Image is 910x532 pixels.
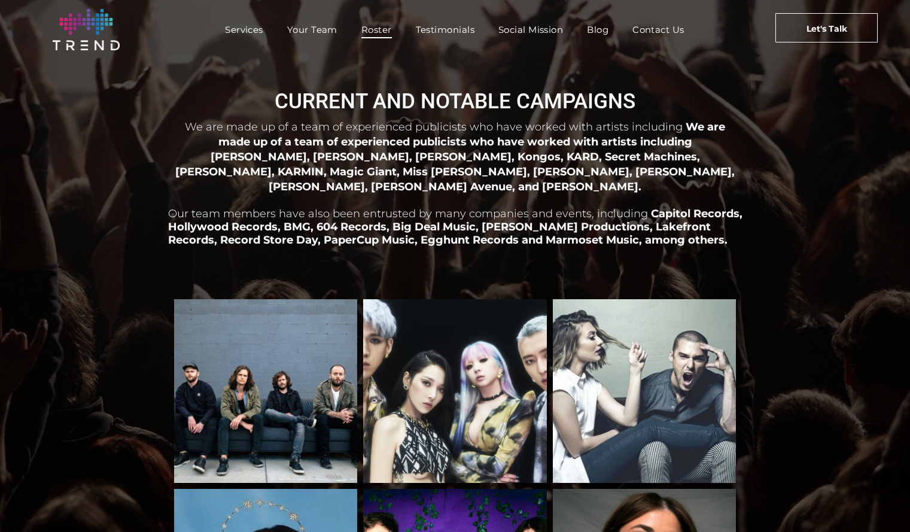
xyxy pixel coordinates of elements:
[363,299,547,483] a: KARD
[53,9,120,50] img: logo
[349,21,404,38] a: Roster
[168,207,648,220] span: Our team members have also been entrusted by many companies and events, including
[486,21,575,38] a: Social Mission
[575,21,620,38] a: Blog
[775,13,878,42] a: Let's Talk
[168,207,742,247] span: Capitol Records, Hollywood Records, BMG, 604 Records, Big Deal Music, [PERSON_NAME] Productions, ...
[404,21,486,38] a: Testimonials
[275,89,635,114] span: CURRENT AND NOTABLE CAMPAIGNS
[275,21,349,38] a: Your Team
[185,120,683,133] span: We are made up of a team of experienced publicists who have worked with artists including
[175,120,735,193] span: We are made up of a team of experienced publicists who have worked with artists including [PERSON...
[553,299,736,483] a: Karmin
[806,14,847,44] span: Let's Talk
[620,21,696,38] a: Contact Us
[213,21,275,38] a: Services
[174,299,358,483] a: Kongos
